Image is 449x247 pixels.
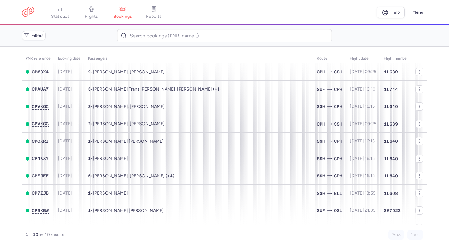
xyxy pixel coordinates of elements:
[32,156,49,161] button: CP4KXY
[93,121,165,126] span: Tine BJOERN, Jesper NOERUM
[88,121,91,126] span: 2
[32,69,49,74] span: CPM8X4
[350,104,375,109] span: [DATE] 16:15
[107,6,138,19] a: bookings
[88,104,165,109] span: •
[350,173,375,178] span: [DATE] 16:15
[317,86,325,93] span: Lamezia Terme, Lamezia Terme, Italy
[384,190,398,196] span: 1L608
[93,104,165,109] span: Tine BJOERN, Jesper NOERUM
[32,173,49,179] button: CPFJEE
[45,6,76,19] a: statistics
[334,155,342,162] span: CPH
[334,225,342,231] span: OSL
[76,6,107,19] a: flights
[88,190,91,195] span: 1
[317,225,325,231] span: SUF
[93,69,165,75] span: Peder Soee LILLELUND, Karina BREMHOLM
[58,138,72,144] span: [DATE]
[317,172,325,179] span: SSH
[334,172,342,179] span: Kastrup, Copenhagen, Denmark
[88,86,221,92] span: •
[93,208,164,213] span: Sebastian Hans Erik SANDBERG
[88,86,91,91] span: 3
[334,121,342,127] span: Sharm el-Sheikh International Airport, Sharm el-Sheikh, Egypt
[350,121,376,126] span: [DATE] 09:25
[58,190,72,196] span: [DATE]
[51,14,70,19] span: statistics
[317,207,325,214] span: SUF
[317,68,325,75] span: Kastrup, Copenhagen, Denmark
[334,190,342,197] span: Billund, Billund, Denmark
[377,7,405,18] a: Help
[58,208,72,213] span: [DATE]
[93,86,221,92] span: Martin Trans HANSEN, Storm Lui GENET, Asger Egelund DUE
[22,54,54,63] th: PNR reference
[334,68,342,75] span: Sharm el-Sheikh International Airport, Sharm el-Sheikh, Egypt
[58,121,72,126] span: [DATE]
[113,14,132,19] span: bookings
[88,208,164,213] span: •
[88,208,91,213] span: 1
[407,230,423,240] button: Next
[117,29,332,42] input: Search bookings (PNR, name...)
[54,54,84,63] th: Booking date
[88,69,165,75] span: •
[31,33,44,38] span: Filters
[93,156,128,161] span: Kayed ABDULRAZEK
[58,86,72,92] span: [DATE]
[93,190,128,196] span: Mohammed IBRAHIM
[88,173,174,179] span: •
[350,208,375,213] span: [DATE] 21:35
[32,121,49,126] span: CPVKGC
[384,69,398,75] span: 1L639
[38,232,64,237] span: on 10 results
[88,121,165,126] span: •
[32,139,49,144] span: CPOXRI
[317,155,325,162] span: SSH
[334,138,342,145] span: CPH
[384,121,398,127] span: 1L639
[317,138,325,145] span: SSH
[58,104,72,109] span: [DATE]
[388,230,404,240] button: Prev.
[384,225,401,231] span: SK7522
[88,190,128,196] span: •
[88,104,91,109] span: 2
[346,54,380,63] th: flight date
[84,54,313,63] th: Passengers
[384,86,398,92] span: 1L744
[32,104,49,109] button: CPVKGC
[350,190,375,196] span: [DATE] 13:55
[334,86,342,93] span: CPH
[390,10,400,15] span: Help
[138,6,169,19] a: reports
[384,173,398,179] span: 1L640
[384,156,398,162] span: 1L640
[32,86,49,91] span: CPAUA7
[350,86,375,92] span: [DATE] 10:10
[88,69,91,74] span: 2
[88,139,91,144] span: 1
[26,232,38,237] strong: 1 – 10
[32,208,49,213] button: CPSXBW
[317,190,325,197] span: Sharm el-Sheikh International Airport, Sharm el-Sheikh, Egypt
[334,207,342,214] span: OSL
[93,173,174,179] span: Maya SAFLO, Rania ZAGHAL, Mohamad SAFLO, Ahmad SAFLO, Haya SAFLO, Yousr SAFLO
[408,7,427,18] button: Menu
[32,86,49,92] button: CPAUA7
[88,173,91,178] span: 5
[93,139,164,144] span: Ahmed Mohamed Ibrahim ALMAS
[58,156,72,161] span: [DATE]
[384,103,398,110] span: 1L640
[334,103,342,110] span: Kastrup, Copenhagen, Denmark
[22,7,34,18] a: CitizenPlane red outlined logo
[380,54,412,63] th: Flight number
[88,139,164,144] span: •
[32,190,49,195] span: CP7ZJB
[85,14,98,19] span: flights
